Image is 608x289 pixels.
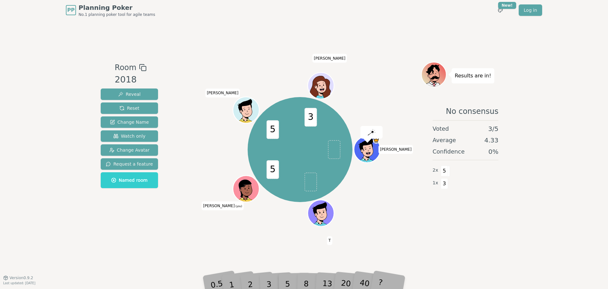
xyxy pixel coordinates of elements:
span: Click to change your name [312,54,347,63]
span: Gary is the host [373,137,379,144]
span: No.1 planning poker tool for agile teams [79,12,155,17]
button: Named room [101,172,158,188]
span: Click to change your name [205,89,240,98]
button: Change Name [101,116,158,128]
span: No consensus [446,106,498,116]
button: New! [495,4,506,16]
span: Voted [433,124,449,133]
span: Click to change your name [378,145,413,154]
button: Watch only [101,130,158,142]
span: 2 x [433,167,438,174]
span: Room [115,62,136,73]
div: 2018 [115,73,146,86]
span: 5 [441,166,448,176]
button: Reset [101,102,158,114]
span: Change Avatar [109,147,150,153]
span: 3 [304,108,317,127]
button: Version0.9.2 [3,275,33,280]
button: Request a feature [101,158,158,170]
span: Version 0.9.2 [9,275,33,280]
span: (you) [235,205,242,208]
span: Confidence [433,147,465,156]
span: 4.33 [484,136,498,145]
span: PP [67,6,74,14]
button: Change Avatar [101,144,158,156]
div: New! [498,2,516,9]
span: Change Name [110,119,149,125]
a: Log in [519,4,542,16]
span: Reveal [118,91,141,97]
span: Planning Poker [79,3,155,12]
span: Click to change your name [327,236,332,245]
span: Watch only [113,133,146,139]
span: 1 x [433,180,438,187]
span: 5 [266,120,279,139]
span: 0 % [488,147,498,156]
button: Click to change your avatar [234,176,258,201]
span: Click to change your name [201,201,244,210]
button: Reveal [101,89,158,100]
span: Reset [119,105,139,111]
img: reveal [368,129,375,135]
span: Request a feature [106,161,153,167]
p: Results are in! [455,71,491,80]
span: Last updated: [DATE] [3,281,35,285]
span: 3 / 5 [488,124,498,133]
span: 3 [441,178,448,189]
span: 5 [266,160,279,179]
a: PPPlanning PokerNo.1 planning poker tool for agile teams [66,3,155,17]
span: Average [433,136,456,145]
span: Named room [111,177,148,183]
